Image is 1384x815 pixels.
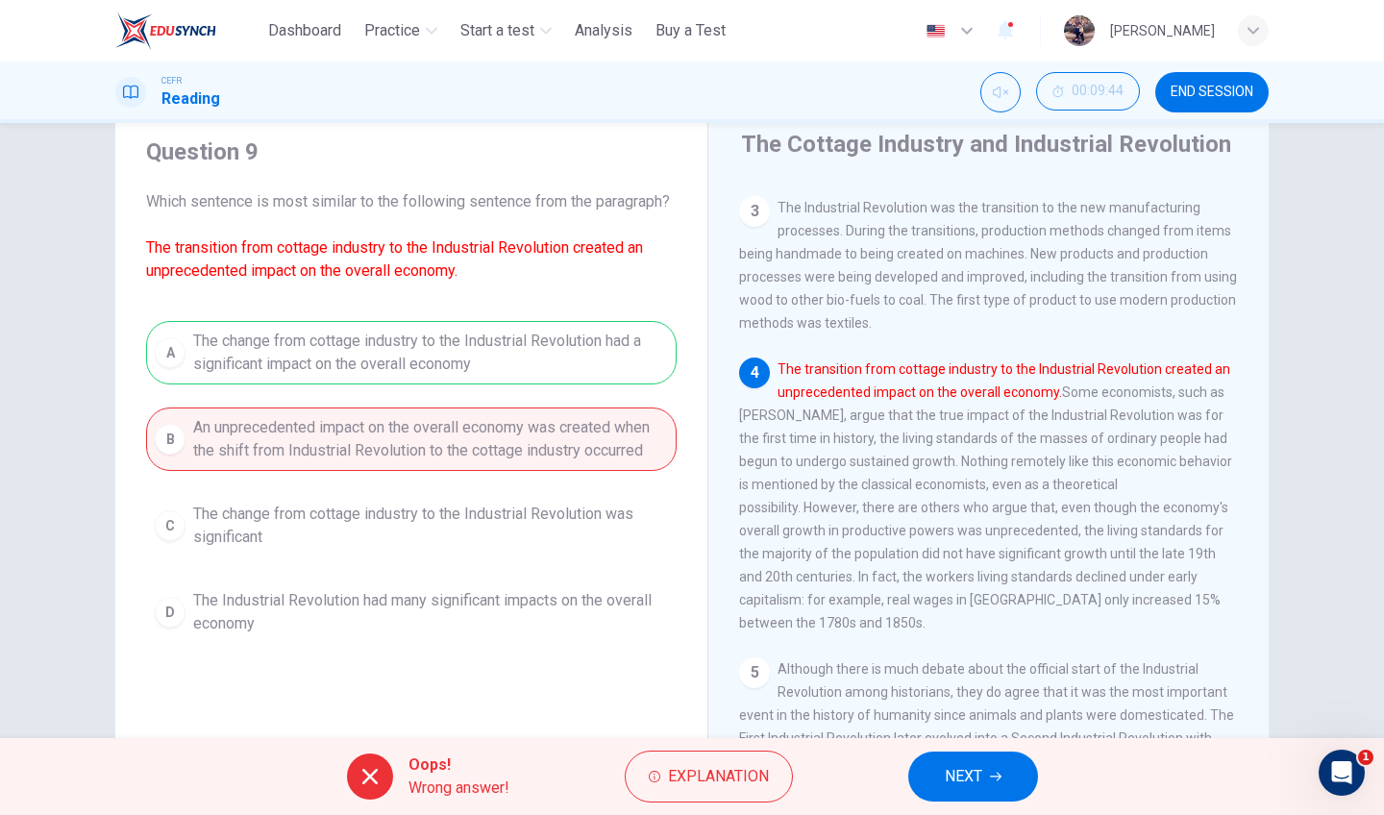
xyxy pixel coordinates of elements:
[778,361,1230,400] font: The transition from cottage industry to the Industrial Revolution created an unprecedented impact...
[625,751,793,803] button: Explanation
[980,72,1021,112] div: Unmute
[364,19,420,42] span: Practice
[1358,750,1373,765] span: 1
[260,13,349,48] button: Dashboard
[945,763,982,790] span: NEXT
[739,361,1232,630] span: Some economists, such as [PERSON_NAME], argue that the true impact of the Industrial Revolution w...
[739,200,1237,331] span: The Industrial Revolution was the transition to the new manufacturing processes. During the trans...
[1064,15,1095,46] img: Profile picture
[357,13,445,48] button: Practice
[739,661,1234,769] span: Although there is much debate about the official start of the Industrial Revolution among histori...
[408,753,509,777] span: Oops!
[1110,19,1215,42] div: [PERSON_NAME]
[161,74,182,87] span: CEFR
[668,763,769,790] span: Explanation
[1072,84,1124,99] span: 00:09:44
[115,12,260,50] a: ELTC logo
[908,752,1038,802] button: NEXT
[1036,72,1140,112] div: Hide
[655,19,726,42] span: Buy a Test
[1171,85,1253,100] span: END SESSION
[741,129,1231,160] h4: The Cottage Industry and Industrial Revolution
[739,657,770,688] div: 5
[408,777,509,800] span: Wrong answer!
[1319,750,1365,796] iframe: Intercom live chat
[924,24,948,38] img: en
[1155,72,1269,112] button: END SESSION
[146,136,677,167] h4: Question 9
[739,358,770,388] div: 4
[146,238,643,280] font: The transition from cottage industry to the Industrial Revolution created an unprecedented impact...
[460,19,534,42] span: Start a test
[453,13,559,48] button: Start a test
[575,19,632,42] span: Analysis
[648,13,733,48] button: Buy a Test
[268,19,341,42] span: Dashboard
[115,12,216,50] img: ELTC logo
[739,196,770,227] div: 3
[161,87,220,111] h1: Reading
[146,190,677,283] span: Which sentence is most similar to the following sentence from the paragraph?
[1036,72,1140,111] button: 00:09:44
[567,13,640,48] button: Analysis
